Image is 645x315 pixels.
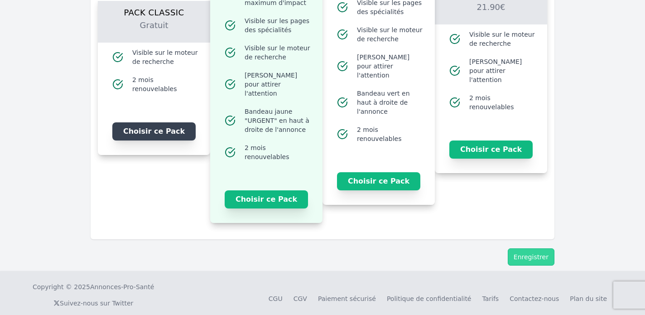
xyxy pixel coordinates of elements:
a: Contactez-nous [510,295,559,302]
button: Choisir ce Pack [225,190,308,208]
button: Choisir ce Pack [337,172,420,190]
a: Tarifs [482,295,499,302]
h2: 21.90€ [446,1,536,24]
h2: Gratuit [109,19,199,43]
a: Annonces-Pro-Santé [90,282,154,291]
span: 2 mois renouvelables [357,125,424,143]
a: Suivez-nous sur Twitter [53,300,133,307]
a: Plan du site [570,295,607,302]
button: Enregistrer [508,248,554,266]
span: [PERSON_NAME] pour attirer l'attention [357,53,424,80]
a: Paiement sécurisé [318,295,376,302]
a: CGU [269,295,283,302]
span: 2 mois renouvelables [245,143,312,161]
span: 2 mois renouvelables [469,93,536,111]
a: CGV [294,295,307,302]
button: Choisir ce Pack [112,122,196,141]
span: [PERSON_NAME] pour attirer l'attention [245,71,312,98]
span: Visible sur le moteur de recherche [245,44,312,62]
h1: Pack Classic [109,1,199,19]
div: Copyright © 2025 [33,282,154,291]
span: Visible sur le moteur de recherche [357,25,424,44]
a: Politique de confidentialité [387,295,472,302]
span: Visible sur le moteur de recherche [469,30,536,48]
span: [PERSON_NAME] pour attirer l'attention [469,57,536,84]
span: Visible sur le moteur de recherche [132,48,199,66]
span: 2 mois renouvelables [132,75,199,93]
button: Choisir ce Pack [449,141,533,159]
span: Bandeau jaune "URGENT" en haut à droite de l'annonce [245,107,312,134]
span: Visible sur les pages des spécialités [245,16,312,34]
span: Bandeau vert en haut à droite de l'annonce [357,89,424,116]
